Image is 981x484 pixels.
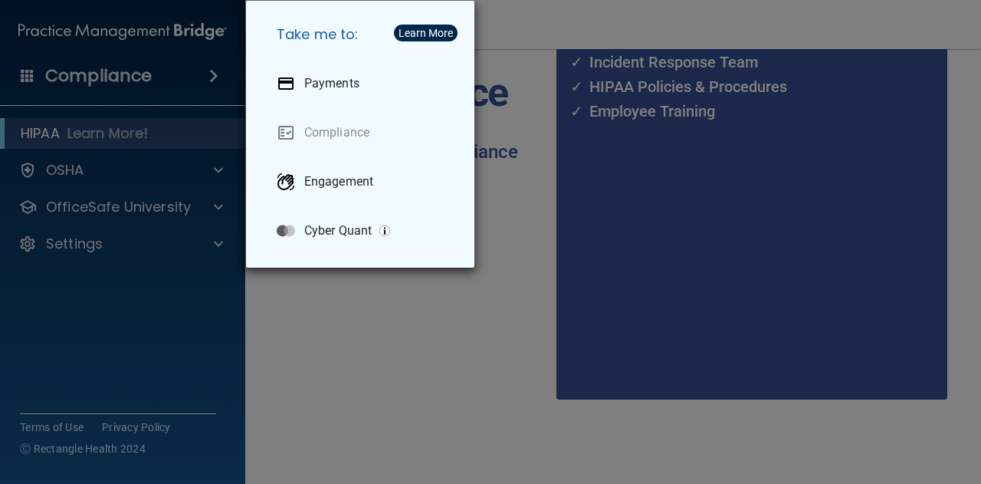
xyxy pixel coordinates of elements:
[304,76,359,91] p: Payments
[904,378,963,436] iframe: Drift Widget Chat Controller
[304,174,373,189] p: Engagement
[264,62,462,105] a: Payments
[264,209,462,252] a: Cyber Quant
[394,25,458,41] button: Learn More
[264,160,462,203] a: Engagement
[399,28,453,38] div: Learn More
[264,111,462,154] a: Compliance
[264,13,462,56] h5: Take me to:
[304,223,372,239] p: Cyber Quant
